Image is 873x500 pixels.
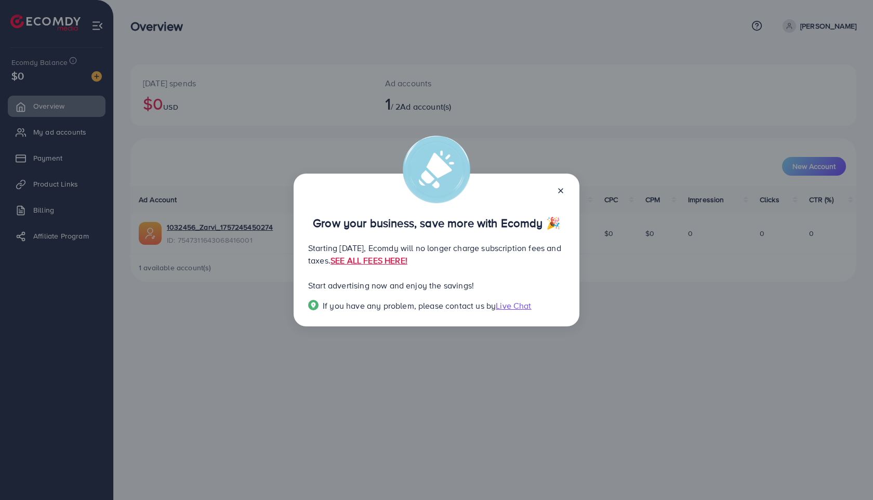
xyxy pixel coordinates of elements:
img: Popup guide [308,300,319,310]
a: SEE ALL FEES HERE! [330,255,407,266]
p: Starting [DATE], Ecomdy will no longer charge subscription fees and taxes. [308,242,565,267]
span: If you have any problem, please contact us by [323,300,496,311]
p: Start advertising now and enjoy the savings! [308,279,565,292]
iframe: Chat [829,453,865,492]
span: Live Chat [496,300,531,311]
img: alert [403,136,470,203]
p: Grow your business, save more with Ecomdy 🎉 [308,217,565,229]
